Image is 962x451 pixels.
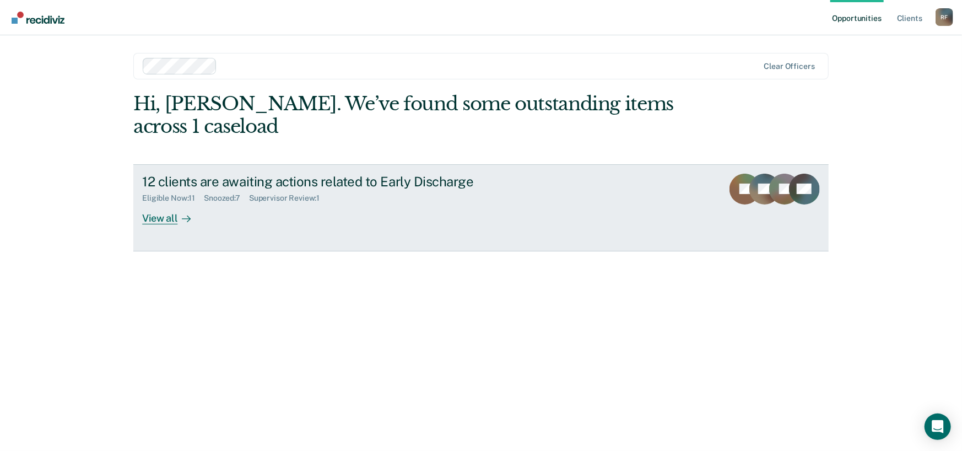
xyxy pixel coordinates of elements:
[142,194,204,203] div: Eligible Now : 11
[142,174,529,190] div: 12 clients are awaiting actions related to Early Discharge
[249,194,328,203] div: Supervisor Review : 1
[142,203,204,224] div: View all
[936,8,953,26] button: Profile dropdown button
[133,93,689,138] div: Hi, [PERSON_NAME]. We’ve found some outstanding items across 1 caseload
[133,164,829,251] a: 12 clients are awaiting actions related to Early DischargeEligible Now:11Snoozed:7Supervisor Revi...
[12,12,64,24] img: Recidiviz
[764,62,815,71] div: Clear officers
[925,414,951,440] div: Open Intercom Messenger
[936,8,953,26] div: R F
[204,194,249,203] div: Snoozed : 7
